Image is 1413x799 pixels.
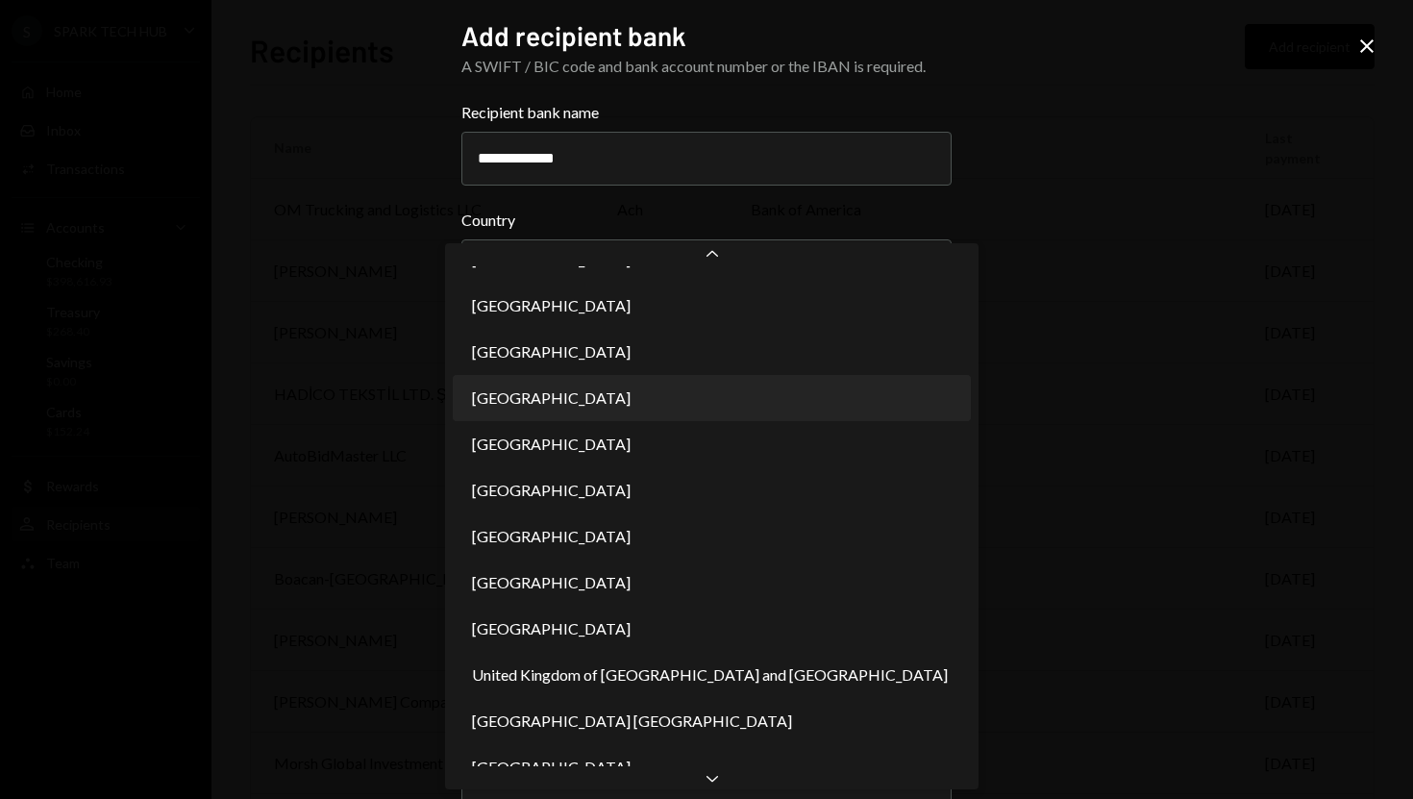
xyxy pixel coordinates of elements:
[472,756,631,779] span: [GEOGRAPHIC_DATA]
[461,209,952,232] label: Country
[472,294,631,317] span: [GEOGRAPHIC_DATA]
[461,239,952,293] button: Country
[472,617,631,640] span: [GEOGRAPHIC_DATA]
[461,101,952,124] label: Recipient bank name
[472,433,631,456] span: [GEOGRAPHIC_DATA]
[472,710,792,733] span: [GEOGRAPHIC_DATA] [GEOGRAPHIC_DATA]
[461,17,952,55] h2: Add recipient bank
[472,663,948,687] span: United Kingdom of [GEOGRAPHIC_DATA] and [GEOGRAPHIC_DATA]
[472,571,631,594] span: [GEOGRAPHIC_DATA]
[472,525,631,548] span: [GEOGRAPHIC_DATA]
[472,387,631,410] span: [GEOGRAPHIC_DATA]
[472,340,631,363] span: [GEOGRAPHIC_DATA]
[461,55,952,78] div: A SWIFT / BIC code and bank account number or the IBAN is required.
[472,479,631,502] span: [GEOGRAPHIC_DATA]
